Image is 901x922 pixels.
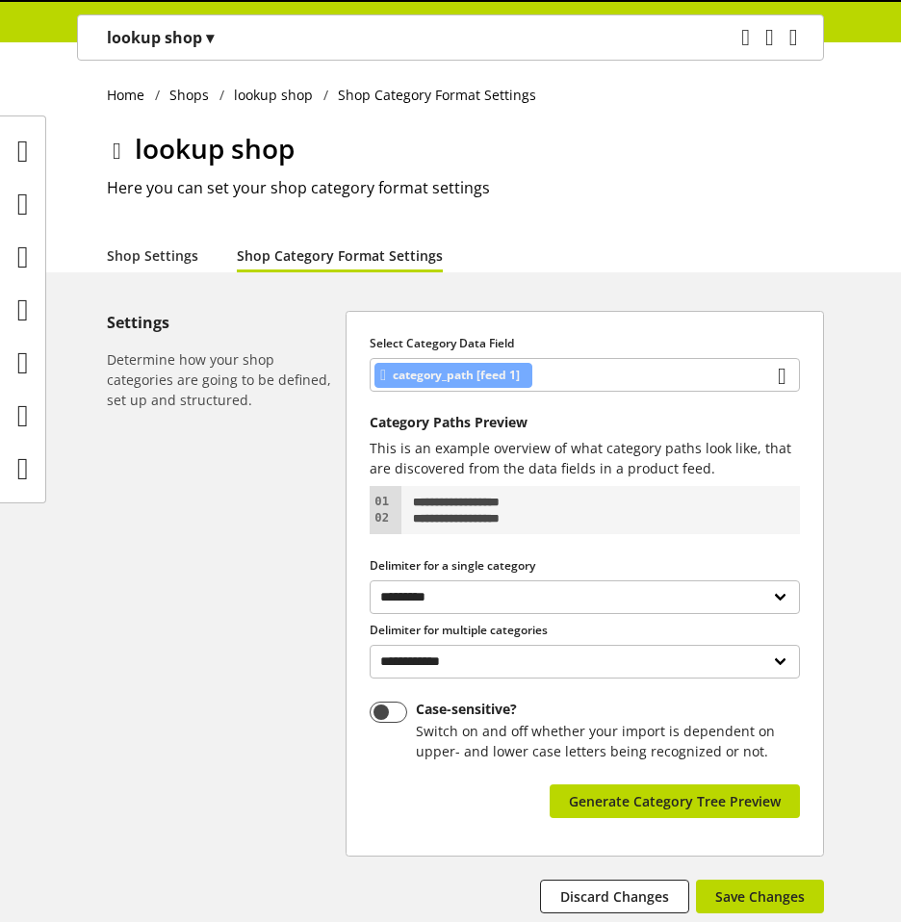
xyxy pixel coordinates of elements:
span: lookup shop [234,85,313,105]
span: Delimiter for a single category [370,557,535,574]
button: Generate Category Tree Preview [550,784,800,818]
p: lookup shop [107,26,214,49]
a: Home [107,85,155,105]
span: lookup shop [135,130,295,166]
h5: Settings [107,311,338,334]
h2: Here you can set your shop category format settings [107,176,824,199]
span: ▾ [206,27,214,48]
p: Category Paths Preview [370,415,800,430]
button: Discard Changes [540,880,689,913]
label: Select Category Data Field [370,335,800,352]
a: Shop Settings [107,245,198,266]
nav: main navigation [77,14,824,61]
h6: Determine how your shop categories are going to be defined, set up and structured. [107,349,338,410]
span: Generate Category Tree Preview [569,791,781,811]
p: This is an example overview of what category paths look like, that are discovered from the data f... [370,438,800,478]
div: 02 [370,510,392,526]
a: Shop Category Format Settings [237,245,443,266]
span: Save Changes [715,886,805,907]
a: lookup shop [224,85,323,105]
span: Delimiter for multiple categories [370,622,548,638]
button: Save Changes [696,880,824,913]
div: Case-sensitive? [416,702,793,717]
a: Shops [160,85,219,105]
span: Discard Changes [560,886,669,907]
span: category_path [feed 1] [393,364,520,387]
div: 01 [370,494,392,510]
div: Switch on and off whether your import is dependent on upper- and lower case letters being recogni... [416,721,793,761]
